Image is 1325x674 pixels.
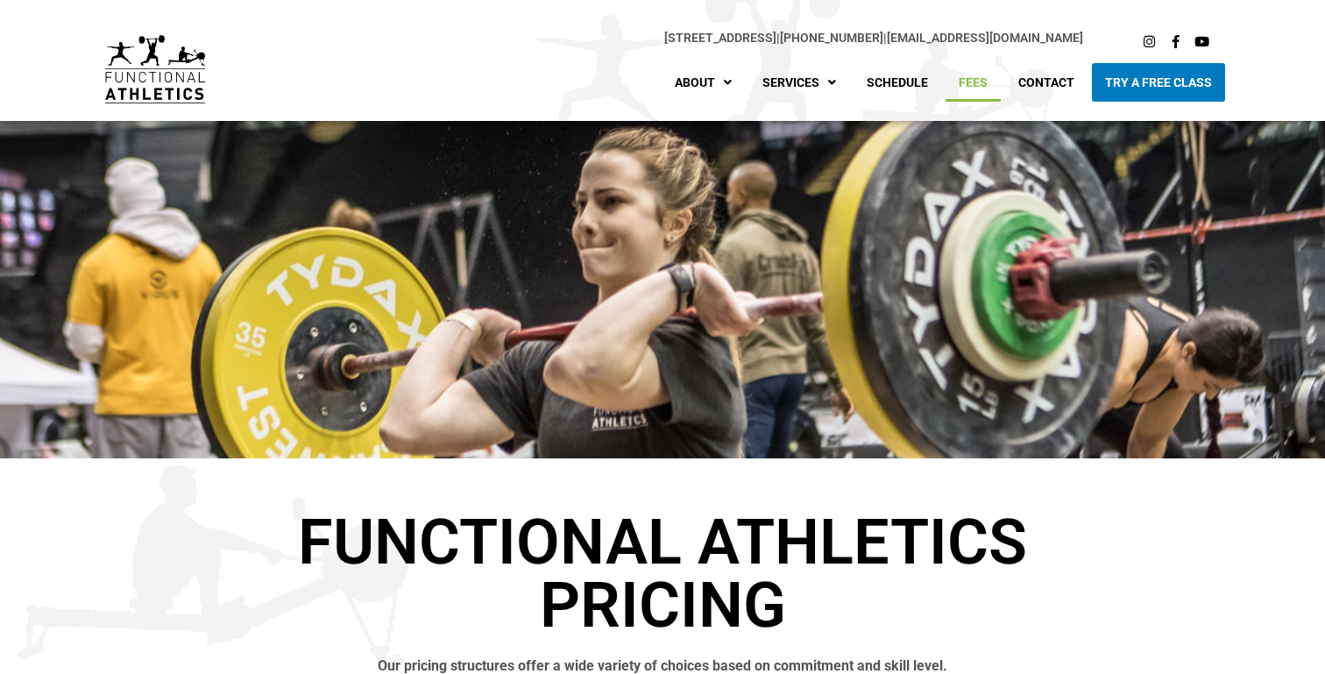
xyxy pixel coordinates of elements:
img: default-logo [105,35,205,103]
a: About [662,63,745,102]
b: Our pricing structures offer a wide variety of choices based on commitment and skill level. [378,657,947,674]
span: | [664,31,780,45]
a: Contact [1005,63,1088,102]
p: | [240,28,1083,48]
a: Fees [946,63,1001,102]
a: [STREET_ADDRESS] [664,31,776,45]
a: Services [749,63,849,102]
a: [PHONE_NUMBER] [780,31,883,45]
a: [EMAIL_ADDRESS][DOMAIN_NAME] [887,31,1083,45]
a: Schedule [854,63,941,102]
h1: Functional Athletics Pricing [172,511,1153,637]
a: Try A Free Class [1092,63,1225,102]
